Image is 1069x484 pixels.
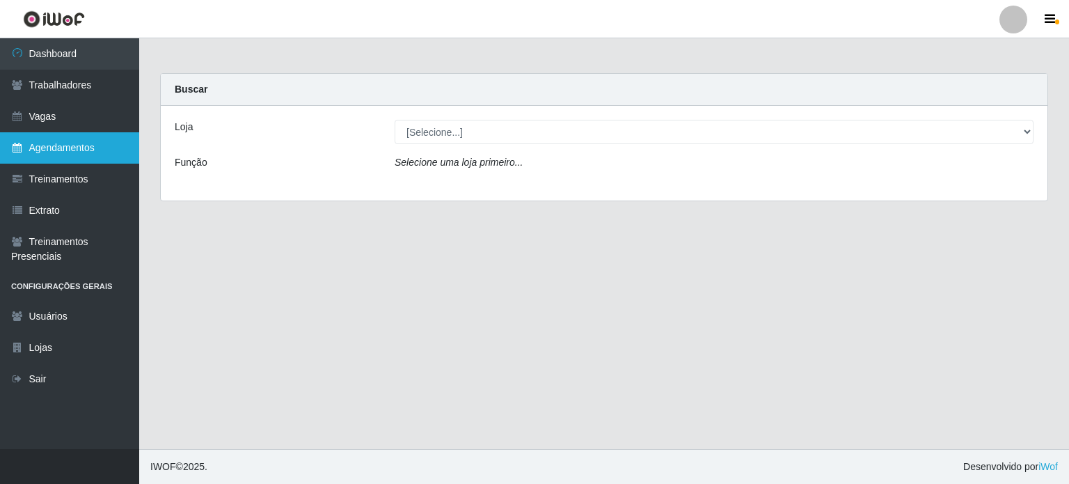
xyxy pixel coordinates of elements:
label: Loja [175,120,193,134]
strong: Buscar [175,84,207,95]
i: Selecione uma loja primeiro... [395,157,523,168]
img: CoreUI Logo [23,10,85,28]
label: Função [175,155,207,170]
span: IWOF [150,461,176,472]
span: © 2025 . [150,460,207,474]
a: iWof [1038,461,1058,472]
span: Desenvolvido por [963,460,1058,474]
